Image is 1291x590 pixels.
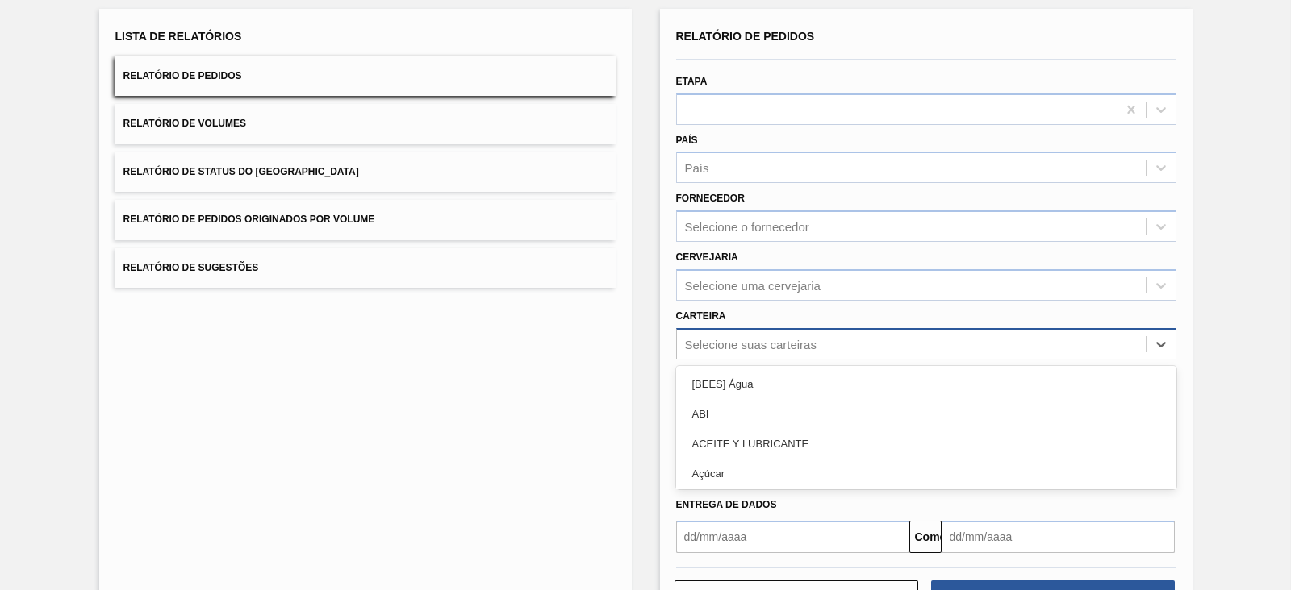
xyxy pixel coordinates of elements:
[685,220,809,234] font: Selecione o fornecedor
[915,530,953,543] font: Comeu
[676,521,909,553] input: dd/mm/aaaa
[942,521,1175,553] input: dd/mm/aaaa
[123,118,246,130] font: Relatório de Volumes
[676,499,777,510] font: Entrega de dados
[909,521,942,553] button: Comeu
[115,200,616,239] button: Relatório de Pedidos Originados por Volume
[676,369,1176,399] div: [BEES] Água
[676,459,1176,488] div: Açúcar
[123,214,375,226] font: Relatório de Pedidos Originados por Volume
[115,56,616,96] button: Relatório de Pedidos
[123,262,259,273] font: Relatório de Sugestões
[123,166,359,177] font: Relatório de Status do [GEOGRAPHIC_DATA]
[676,251,738,263] font: Cervejaria
[676,488,1176,518] div: Açúcar Líquido
[676,135,698,146] font: País
[685,278,821,292] font: Selecione uma cervejaria
[676,399,1176,429] div: ABI
[115,30,242,43] font: Lista de Relatórios
[676,30,815,43] font: Relatório de Pedidos
[685,161,709,175] font: País
[676,429,1176,459] div: ACEITE Y LUBRICANTE
[685,337,817,351] font: Selecione suas carteiras
[115,248,616,288] button: Relatório de Sugestões
[115,104,616,143] button: Relatório de Volumes
[123,70,242,81] font: Relatório de Pedidos
[676,310,726,322] font: Carteira
[676,193,745,204] font: Fornecedor
[115,152,616,192] button: Relatório de Status do [GEOGRAPHIC_DATA]
[676,76,708,87] font: Etapa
